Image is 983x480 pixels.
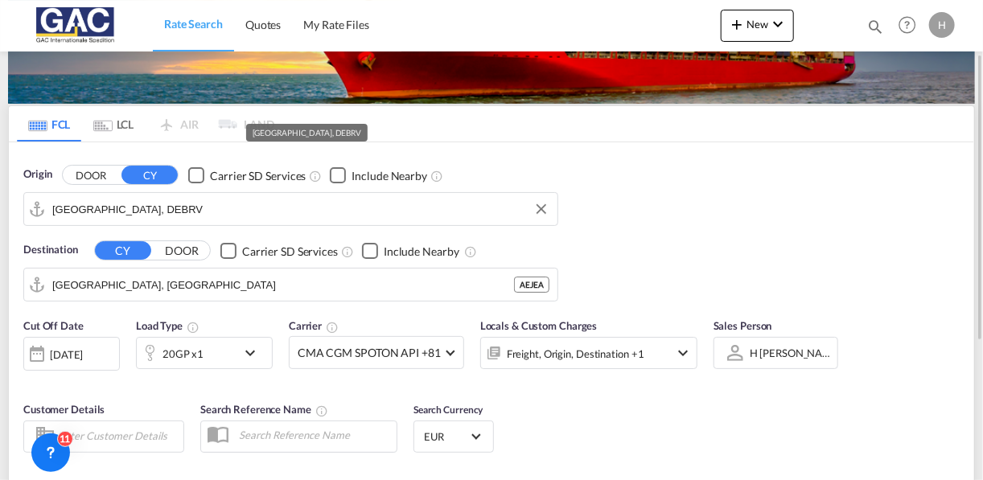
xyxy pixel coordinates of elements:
[121,166,178,184] button: CY
[507,343,644,365] div: Freight Origin Destination Factory Stuffing
[136,319,199,332] span: Load Type
[242,244,338,260] div: Carrier SD Services
[430,170,443,183] md-icon: Unchecked: Ignores neighbouring ports when fetching rates.Checked : Includes neighbouring ports w...
[352,168,427,184] div: Include Nearby
[210,168,306,184] div: Carrier SD Services
[23,166,52,183] span: Origin
[727,18,788,31] span: New
[303,18,369,31] span: My Rate Files
[23,337,120,371] div: [DATE]
[362,242,459,259] md-checkbox: Checkbox No Ink
[200,403,328,416] span: Search Reference Name
[24,269,557,301] md-input-container: Jebel Ali, AEJEA
[480,319,598,332] span: Locals & Custom Charges
[866,18,884,35] md-icon: icon-magnify
[52,273,514,297] input: Search by Port
[23,319,84,332] span: Cut Off Date
[929,12,955,38] div: H
[58,425,179,449] input: Enter Customer Details
[164,17,223,31] span: Rate Search
[253,124,362,142] div: [GEOGRAPHIC_DATA], DEBRV
[894,11,921,39] span: Help
[422,425,485,448] md-select: Select Currency: € EUREuro
[748,341,833,364] md-select: Sales Person: H menze
[866,18,884,42] div: icon-magnify
[768,14,788,34] md-icon: icon-chevron-down
[220,242,338,259] md-checkbox: Checkbox No Ink
[52,197,549,221] input: Search by Port
[750,347,842,359] div: H [PERSON_NAME]
[315,404,328,417] md-icon: Your search will be saved by the below given name
[23,242,78,258] span: Destination
[894,11,929,40] div: Help
[298,345,441,361] span: CMA CGM SPOTON API +81
[424,429,469,444] span: EUR
[727,14,747,34] md-icon: icon-plus 400-fg
[17,106,81,142] md-tab-item: FCL
[326,321,339,334] md-icon: The selected Trucker/Carrierwill be displayed in the rate results If the rates are from another f...
[413,404,483,416] span: Search Currency
[480,337,697,369] div: Freight Origin Destination Factory Stuffingicon-chevron-down
[721,10,794,42] button: icon-plus 400-fgNewicon-chevron-down
[17,106,274,142] md-pagination-wrapper: Use the left and right arrow keys to navigate between tabs
[289,319,339,332] span: Carrier
[514,277,549,293] div: AEJEA
[384,244,459,260] div: Include Nearby
[330,166,427,183] md-checkbox: Checkbox No Ink
[24,7,133,43] img: 9f305d00dc7b11eeb4548362177db9c3.png
[464,245,477,258] md-icon: Unchecked: Ignores neighbouring ports when fetching rates.Checked : Includes neighbouring ports w...
[231,423,397,447] input: Search Reference Name
[673,343,693,363] md-icon: icon-chevron-down
[81,106,146,142] md-tab-item: LCL
[23,369,35,391] md-datepicker: Select
[136,337,273,369] div: 20GP x1icon-chevron-down
[50,347,83,362] div: [DATE]
[241,343,268,363] md-icon: icon-chevron-down
[341,245,354,258] md-icon: Unchecked: Search for CY (Container Yard) services for all selected carriers.Checked : Search for...
[154,242,210,261] button: DOOR
[63,166,119,185] button: DOOR
[187,321,199,334] md-icon: icon-information-outline
[24,193,557,225] md-input-container: Bremerhaven, DEBRV
[23,403,105,416] span: Customer Details
[95,241,151,260] button: CY
[309,170,322,183] md-icon: Unchecked: Search for CY (Container Yard) services for all selected carriers.Checked : Search for...
[714,319,772,332] span: Sales Person
[162,343,204,365] div: 20GP x1
[188,166,306,183] md-checkbox: Checkbox No Ink
[529,197,553,221] button: Clear Input
[245,18,281,31] span: Quotes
